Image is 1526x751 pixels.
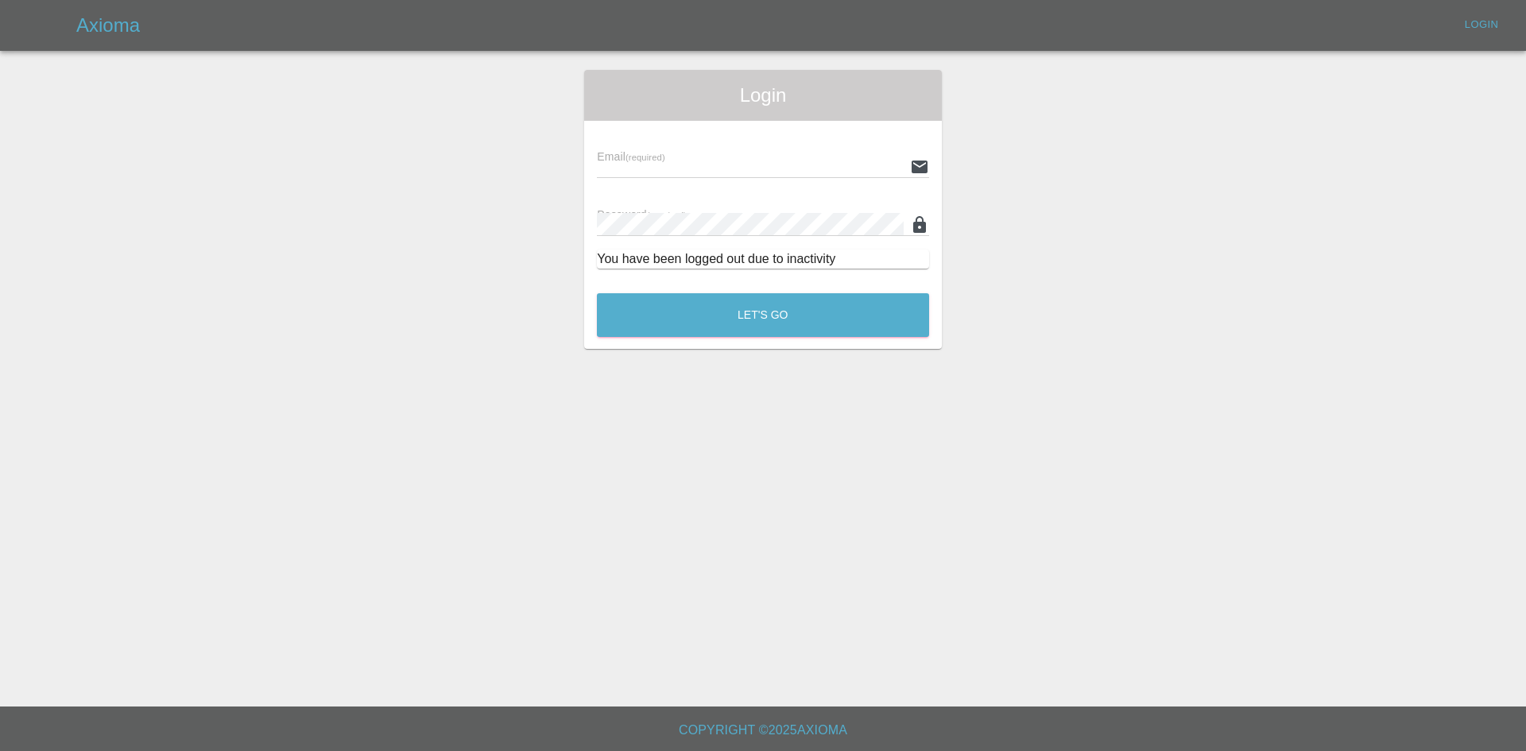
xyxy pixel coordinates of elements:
span: Password [597,208,686,221]
span: Login [597,83,929,108]
h5: Axioma [76,13,140,38]
span: Email [597,150,664,163]
small: (required) [626,153,665,162]
button: Let's Go [597,293,929,337]
h6: Copyright © 2025 Axioma [13,719,1513,741]
div: You have been logged out due to inactivity [597,250,929,269]
small: (required) [647,211,687,220]
a: Login [1456,13,1507,37]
